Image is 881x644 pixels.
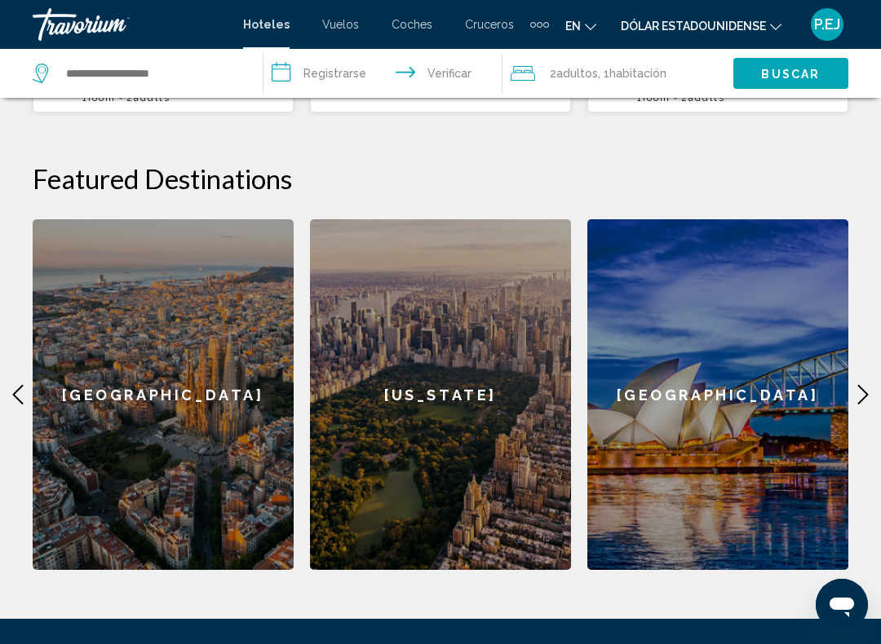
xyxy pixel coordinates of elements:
[637,92,670,104] span: 1
[733,58,848,89] button: Buscar
[816,579,868,631] iframe: Botón para iniciar la ventana de mensajería
[126,92,170,104] span: 2
[82,92,115,104] span: 1
[502,49,733,98] button: Viajeros: 2 adultos, 0 niños
[88,92,116,104] span: Room
[322,18,359,31] a: Vuelos
[609,67,666,80] font: Habitación
[688,92,724,104] span: Adults
[681,92,724,104] span: 2
[621,20,766,33] font: Dólar estadounidense
[565,14,596,37] button: Cambiar idioma
[556,67,598,80] font: adultos
[587,219,848,570] a: [GEOGRAPHIC_DATA]
[33,162,848,195] h2: Featured Destinations
[761,68,820,81] font: Buscar
[392,18,432,31] a: Coches
[33,8,227,41] a: Travorium
[621,14,781,37] button: Cambiar moneda
[806,7,848,42] button: Menú de usuario
[243,18,290,31] a: Hoteles
[598,67,609,80] font: , 1
[530,11,549,37] button: Elementos de navegación adicionales
[643,92,671,104] span: Room
[33,219,294,570] a: [GEOGRAPHIC_DATA]
[310,219,571,570] a: [US_STATE]
[263,49,502,98] button: Fechas de entrada y salida
[814,15,840,33] font: P.EJ
[465,18,514,31] a: Cruceros
[550,67,556,80] font: 2
[134,92,170,104] span: Adults
[565,20,581,33] font: en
